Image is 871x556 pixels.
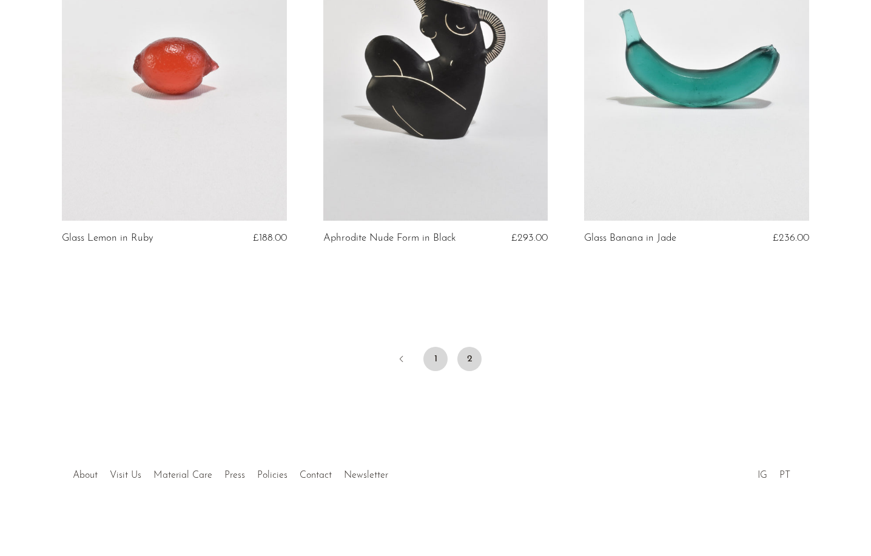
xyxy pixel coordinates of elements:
[389,347,414,373] a: Previous
[584,233,676,244] a: Glass Banana in Jade
[752,461,796,484] ul: Social Medias
[300,471,332,480] a: Contact
[423,347,448,371] a: 1
[224,471,245,480] a: Press
[758,471,767,480] a: IG
[62,233,153,244] a: Glass Lemon in Ruby
[773,233,809,243] span: £236.00
[153,471,212,480] a: Material Care
[253,233,287,243] span: £188.00
[511,233,548,243] span: £293.00
[110,471,141,480] a: Visit Us
[323,233,456,244] a: Aphrodite Nude Form in Black
[257,471,288,480] a: Policies
[779,471,790,480] a: PT
[67,461,394,484] ul: Quick links
[73,471,98,480] a: About
[457,347,482,371] span: 2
